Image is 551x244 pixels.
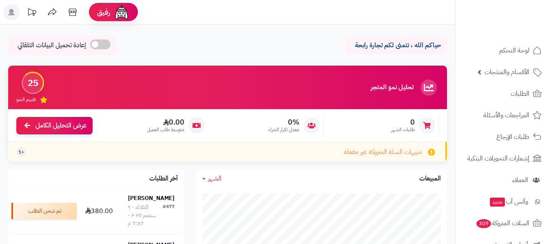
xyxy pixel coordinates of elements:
[460,84,546,103] a: الطلبات
[208,174,221,183] span: الشهر
[483,110,529,121] span: المراجعات والأسئلة
[460,213,546,233] a: السلات المتروكة309
[460,170,546,190] a: العملاء
[35,121,86,130] span: عرض التحليل الكامل
[476,219,492,229] span: 309
[97,7,110,17] span: رفيق
[16,117,93,134] a: عرض التحليل الكامل
[128,194,175,202] strong: [PERSON_NAME]
[496,131,529,143] span: طلبات الإرجاع
[371,84,414,91] h3: تحليل نمو المتجر
[128,203,163,228] div: الثلاثاء - ٩ سبتمبر ٢٠٢٥ - 7:37 م
[467,153,529,164] span: إشعارات التحويلات البنكية
[22,4,42,22] a: تحديثات المنصة
[113,4,130,20] img: ai-face.png
[460,106,546,125] a: المراجعات والأسئلة
[147,118,184,127] span: 0.00
[80,188,118,234] td: 380.00
[18,41,86,50] span: إعادة تحميل البيانات التلقائي
[485,66,529,78] span: الأقسام والمنتجات
[460,149,546,168] a: إشعارات التحويلات البنكية
[351,41,441,50] p: حياكم الله ، نتمنى لكم تجارة رابحة
[499,45,529,56] span: لوحة التحكم
[268,126,299,133] span: معدل تكرار الشراء
[489,196,528,207] span: وآتس آب
[202,174,221,183] a: الشهر
[512,174,528,186] span: العملاء
[496,6,543,23] img: logo-2.png
[460,127,546,147] a: طلبات الإرجاع
[490,198,505,207] span: جديد
[419,175,441,182] h3: المبيعات
[11,203,77,219] div: تم شحن الطلب
[268,118,299,127] span: 0%
[16,96,36,103] span: تقييم النمو
[163,203,175,228] div: #477
[391,118,415,127] span: 0
[147,126,184,133] span: متوسط طلب العميل
[344,147,422,157] span: تنبيهات السلة المتروكة غير مفعلة
[476,218,529,229] span: السلات المتروكة
[460,41,546,60] a: لوحة التحكم
[511,88,529,99] span: الطلبات
[391,126,415,133] span: طلبات الشهر
[18,149,24,156] span: +1
[460,192,546,211] a: وآتس آبجديد
[149,175,178,182] h3: آخر الطلبات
